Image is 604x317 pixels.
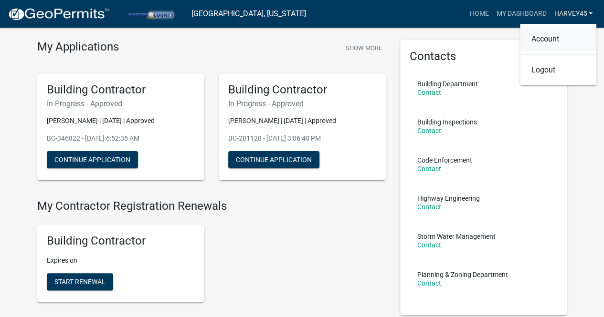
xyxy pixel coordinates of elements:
[228,151,319,168] button: Continue Application
[47,234,195,248] h5: Building Contractor
[47,151,138,168] button: Continue Application
[520,59,596,82] a: Logout
[47,116,195,126] p: [PERSON_NAME] | [DATE] | Approved
[550,5,596,23] a: Harvey45
[37,199,386,310] wm-registration-list-section: My Contractor Registration Renewals
[37,199,386,213] h4: My Contractor Registration Renewals
[417,195,480,202] p: Highway Engineering
[117,7,184,20] img: Porter County, Indiana
[417,165,441,173] a: Contact
[37,40,119,54] h4: My Applications
[47,133,195,143] p: BC-346822 - [DATE] 6:52:36 AM
[520,28,596,51] a: Account
[417,203,441,211] a: Contact
[417,119,477,125] p: Building Inspections
[228,116,376,126] p: [PERSON_NAME] | [DATE] | Approved
[417,157,472,164] p: Code Enforcement
[417,127,441,134] a: Contact
[417,89,441,96] a: Contact
[54,278,106,286] span: Start Renewal
[417,81,478,87] p: Building Department
[228,133,376,143] p: BC-281128 - [DATE] 3:06:40 PM
[228,99,376,108] h6: In Progress - Approved
[466,5,492,23] a: Home
[228,83,376,97] h5: Building Contractor
[47,99,195,108] h6: In Progress - Approved
[410,50,558,63] h5: Contacts
[47,83,195,97] h5: Building Contractor
[47,256,195,266] p: Expires on
[417,241,441,249] a: Contact
[47,273,113,290] button: Start Renewal
[417,279,441,287] a: Contact
[492,5,550,23] a: My Dashboard
[417,233,496,240] p: Storm Water Management
[520,24,596,85] div: Harvey45
[342,40,386,56] button: Show More
[417,271,508,278] p: Planning & Zoning Department
[191,6,306,22] a: [GEOGRAPHIC_DATA], [US_STATE]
